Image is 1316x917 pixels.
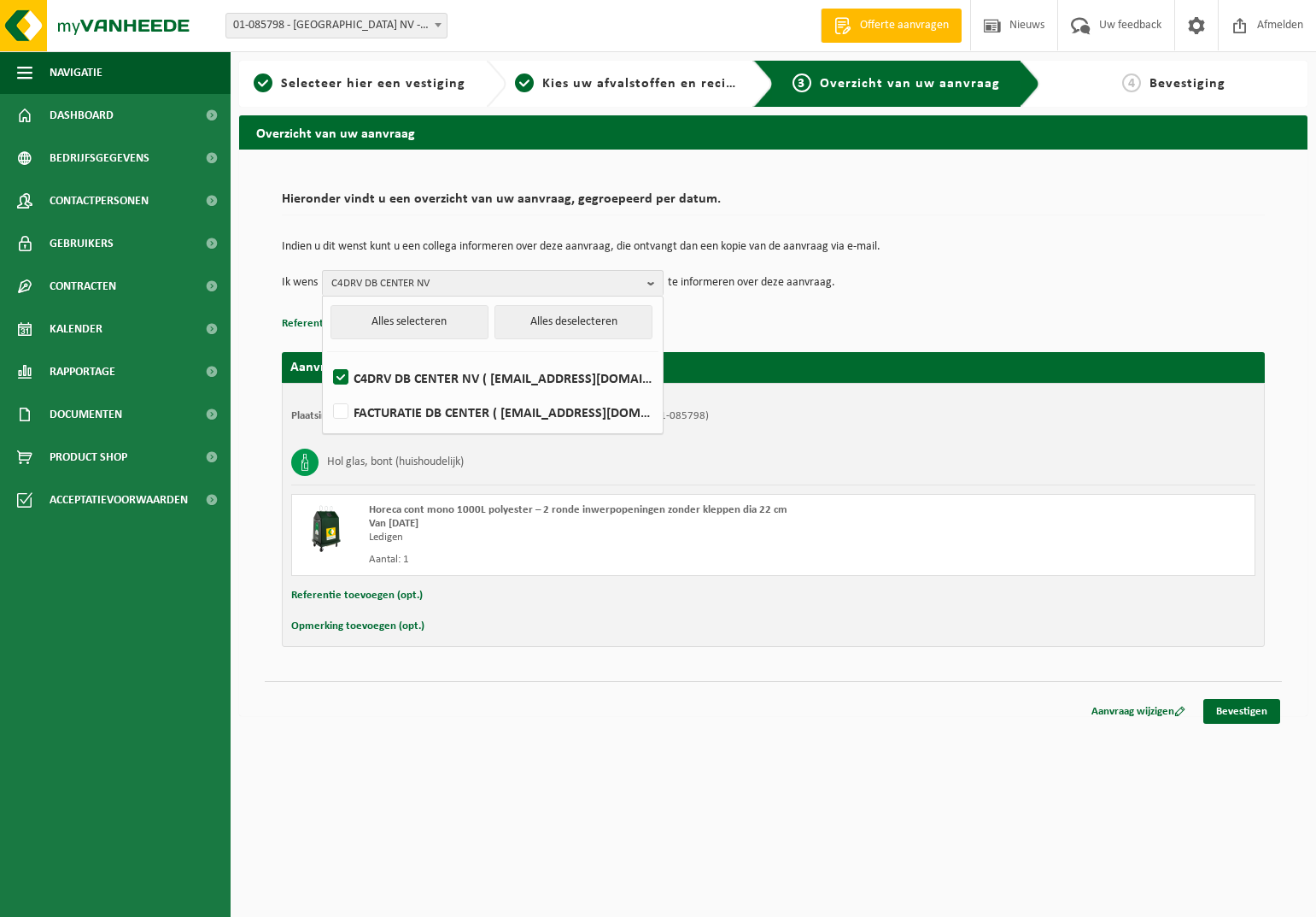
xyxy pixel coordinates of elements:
div: Aantal: 1 [369,553,842,567]
button: Referentie toevoegen (opt.) [291,585,423,607]
span: Kalender [50,308,102,350]
span: Dashboard [50,94,114,137]
span: 3 [793,73,811,92]
span: Contracten [50,265,116,308]
a: 1Selecteer hier een vestiging [248,73,472,94]
h2: Hieronder vindt u een overzicht van uw aanvraag, gegroepeerd per datum. [282,192,1265,215]
span: Rapportage [50,350,115,393]
span: Selecteer hier een vestiging [281,77,465,91]
span: Horeca cont mono 1000L polyester – 2 ronde inwerpopeningen zonder kleppen dia 22 cm [369,504,787,515]
span: 2 [515,73,534,92]
span: Acceptatievoorwaarden [50,479,188,521]
span: Kies uw afvalstoffen en recipiënten [542,77,777,91]
span: 4 [1122,73,1141,92]
button: Alles selecteren [330,305,488,339]
label: C4DRV DB CENTER NV ( [EMAIL_ADDRESS][DOMAIN_NAME] ) [330,365,654,391]
h2: Overzicht van uw aanvraag [239,115,1307,149]
p: te informeren over deze aanvraag. [668,270,835,296]
span: Gebruikers [50,222,114,265]
span: 01-085798 - DB CENTER NV - BEERNEM [225,13,447,38]
p: Indien u dit wenst kunt u een collega informeren over deze aanvraag, die ontvangt dan een kopie v... [282,241,1265,253]
button: Opmerking toevoegen (opt.) [291,615,424,638]
strong: Van [DATE] [369,518,418,529]
span: Documenten [50,393,122,436]
button: Alles deselecteren [494,305,652,339]
span: 01-085798 - DB CENTER NV - BEERNEM [226,14,447,38]
p: Ik wens [282,270,318,296]
strong: Aanvraag voor [DATE] [290,361,418,374]
span: C4DRV DB CENTER NV [331,271,640,297]
a: Bevestigen [1203,699,1280,724]
span: Product Shop [50,436,127,479]
img: CR-HR-1C-1000-PES-01.png [301,503,352,555]
span: Overzicht van uw aanvraag [820,77,1000,91]
a: Offerte aanvragen [821,9,962,43]
strong: Plaatsingsadres: [291,410,366,421]
a: 2Kies uw afvalstoffen en recipiënten [515,73,740,94]
label: FACTURATIE DB CENTER ( [EMAIL_ADDRESS][DOMAIN_NAME] ) [330,399,654,425]
span: Offerte aanvragen [856,17,953,34]
a: Aanvraag wijzigen [1079,699,1198,724]
span: Navigatie [50,51,102,94]
span: Bevestiging [1149,77,1225,91]
span: Contactpersonen [50,179,149,222]
button: C4DRV DB CENTER NV [322,270,664,296]
div: Ledigen [369,531,842,544]
button: Referentie toevoegen (opt.) [282,313,413,335]
span: Bedrijfsgegevens [50,137,149,179]
span: 1 [254,73,272,92]
h3: Hol glas, bont (huishoudelijk) [327,449,464,476]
